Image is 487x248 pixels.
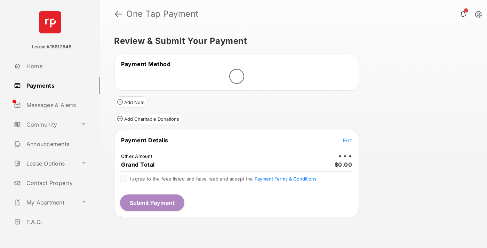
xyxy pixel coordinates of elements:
[11,77,100,94] a: Payments
[11,58,100,74] a: Home
[11,116,78,133] a: Community
[11,97,100,113] a: Messages & Alerts
[121,153,153,159] td: Other Amount
[343,137,352,144] button: Edit
[11,214,100,230] a: F.A.Q.
[126,10,199,18] strong: One Tap Payment
[120,194,184,211] button: Submit Payment
[39,11,61,33] img: svg+xml;base64,PHN2ZyB4bWxucz0iaHR0cDovL3d3dy53My5vcmcvMjAwMC9zdmciIHdpZHRoPSI2NCIgaGVpZ2h0PSI2NC...
[114,96,148,107] button: Add Note
[11,175,100,191] a: Contact Property
[121,161,155,168] span: Grand Total
[11,136,100,152] a: Announcements
[130,176,317,182] span: I agree to the fees listed and have read and accept the
[255,176,317,182] button: I agree to the fees listed and have read and accept the
[121,137,168,144] span: Payment Details
[121,61,170,67] span: Payment Method
[114,113,182,124] button: Add Charitable Donations
[11,155,78,172] a: Lease Options
[343,137,352,143] span: Edit
[335,161,352,168] span: $0.00
[114,37,468,45] h5: Review & Submit Your Payment
[29,43,71,50] p: - Lease #15612546
[11,194,78,211] a: My Apartment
